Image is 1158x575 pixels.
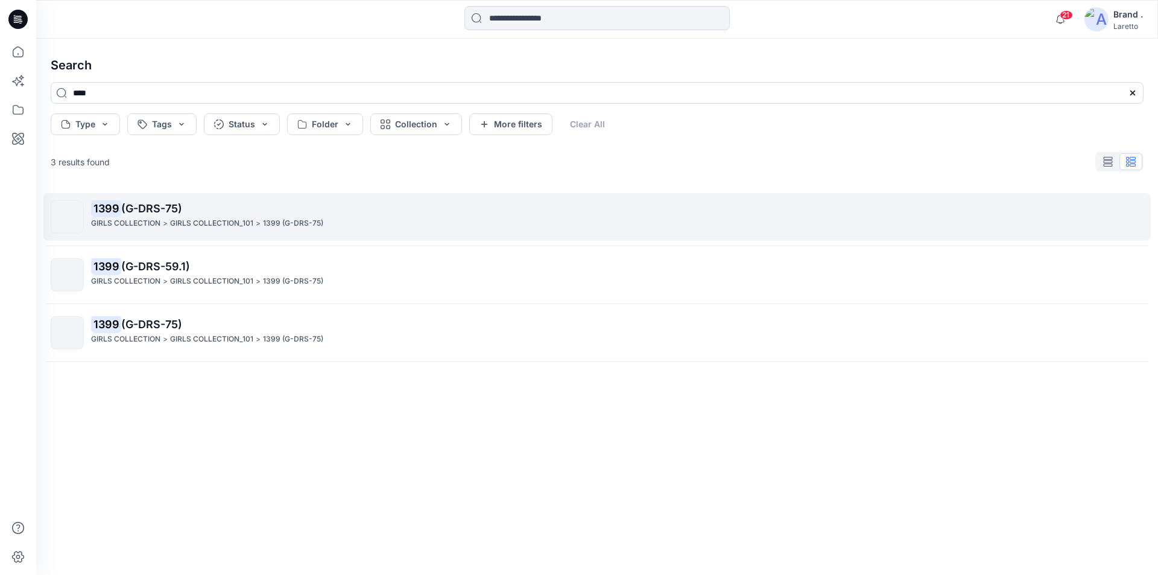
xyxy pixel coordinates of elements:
span: (G-DRS-75) [121,202,182,215]
p: > [256,275,261,288]
p: GIRLS COLLECTION [91,217,160,230]
button: More filters [469,113,552,135]
p: > [163,275,168,288]
p: 3 results found [51,156,110,168]
p: 1399 (G-DRS-75) [263,333,323,346]
p: 1399 (G-DRS-75) [263,217,323,230]
button: Tags [127,113,197,135]
p: > [163,333,168,346]
a: 1399(G-DRS-75)GIRLS COLLECTION>GIRLS COLLECTION_101>1399 (G-DRS-75) [43,193,1151,241]
span: (G-DRS-59.1) [121,260,190,273]
p: GIRLS COLLECTION_101 [170,275,253,288]
button: Collection [370,113,462,135]
a: 1399(G-DRS-75)GIRLS COLLECTION>GIRLS COLLECTION_101>1399 (G-DRS-75) [43,309,1151,357]
button: Type [51,113,120,135]
a: 1399(G-DRS-59.1)GIRLS COLLECTION>GIRLS COLLECTION_101>1399 (G-DRS-75) [43,251,1151,299]
span: (G-DRS-75) [121,318,182,331]
img: avatar [1084,7,1109,31]
div: Brand . [1113,7,1143,22]
mark: 1399 [91,316,121,332]
mark: 1399 [91,200,121,217]
p: > [256,217,261,230]
p: GIRLS COLLECTION [91,333,160,346]
span: 21 [1060,10,1073,20]
button: Status [204,113,280,135]
h4: Search [41,48,1153,82]
p: GIRLS COLLECTION [91,275,160,288]
button: Folder [287,113,363,135]
p: GIRLS COLLECTION_101 [170,333,253,346]
p: > [163,217,168,230]
p: 1399 (G-DRS-75) [263,275,323,288]
div: Laretto [1113,22,1143,31]
mark: 1399 [91,258,121,275]
p: > [256,333,261,346]
p: GIRLS COLLECTION_101 [170,217,253,230]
